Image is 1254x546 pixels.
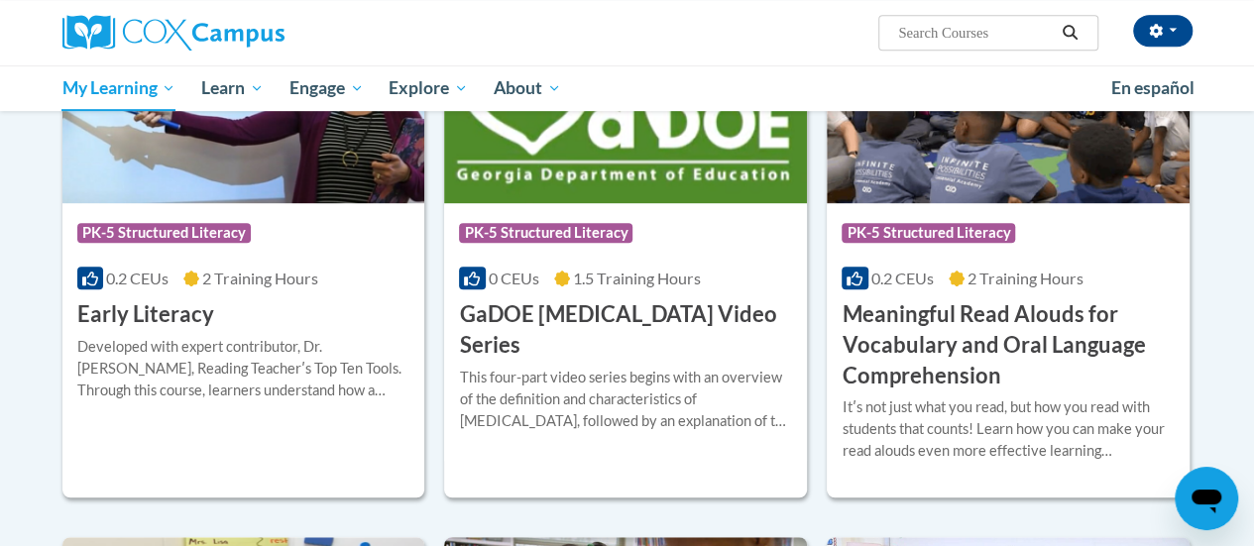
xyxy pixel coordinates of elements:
button: Account Settings [1133,15,1193,47]
span: 2 Training Hours [968,269,1083,287]
a: Cox Campus [62,15,419,51]
span: My Learning [61,76,175,100]
div: Main menu [48,65,1207,111]
span: Engage [289,76,364,100]
a: Course LogoPK-5 Structured Literacy0.2 CEUs2 Training Hours Meaningful Read Alouds for Vocabulary... [827,1,1190,497]
span: 1.5 Training Hours [573,269,701,287]
div: Itʹs not just what you read, but how you read with students that counts! Learn how you can make y... [842,396,1175,462]
div: This four-part video series begins with an overview of the definition and characteristics of [MED... [459,367,792,432]
span: 0 CEUs [489,269,539,287]
span: Explore [389,76,468,100]
img: Cox Campus [62,15,285,51]
span: About [494,76,561,100]
a: Learn [188,65,277,111]
span: En español [1111,77,1195,98]
a: About [481,65,574,111]
a: Course LogoPK-5 Structured Literacy0 CEUs1.5 Training Hours GaDOE [MEDICAL_DATA] Video SeriesThis... [444,1,807,497]
a: Explore [376,65,481,111]
span: 2 Training Hours [202,269,318,287]
span: 0.2 CEUs [106,269,169,287]
h3: GaDOE [MEDICAL_DATA] Video Series [459,299,792,361]
h3: Early Literacy [77,299,214,330]
a: Engage [277,65,377,111]
button: Search [1055,21,1084,45]
span: Learn [201,76,264,100]
a: My Learning [50,65,189,111]
input: Search Courses [896,21,1055,45]
a: En español [1098,67,1207,109]
h3: Meaningful Read Alouds for Vocabulary and Oral Language Comprehension [842,299,1175,390]
a: Course LogoPK-5 Structured Literacy0.2 CEUs2 Training Hours Early LiteracyDeveloped with expert c... [62,1,425,497]
span: 0.2 CEUs [871,269,934,287]
span: PK-5 Structured Literacy [77,223,251,243]
iframe: Button to launch messaging window [1175,467,1238,530]
span: PK-5 Structured Literacy [459,223,632,243]
span: PK-5 Structured Literacy [842,223,1015,243]
div: Developed with expert contributor, Dr. [PERSON_NAME], Reading Teacherʹs Top Ten Tools. Through th... [77,336,410,401]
